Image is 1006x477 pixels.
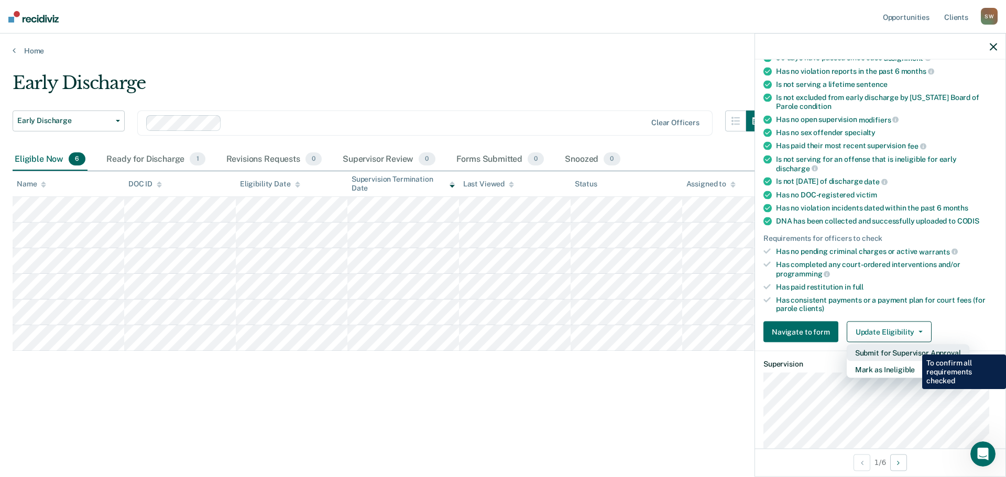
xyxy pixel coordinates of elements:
div: Eligible Now [13,148,88,171]
span: full [852,282,863,291]
span: 0 [604,152,620,166]
div: Has no violation incidents dated within the past 6 [776,204,997,213]
span: clients) [799,304,824,313]
span: condition [800,102,832,110]
div: Has paid their most recent supervision [776,141,997,151]
div: Forms Submitted [454,148,546,171]
div: Eligibility Date [240,180,300,188]
button: Update Eligibility [847,321,932,342]
span: date [864,178,887,186]
span: months [943,204,968,212]
span: specialty [845,128,876,137]
a: Home [13,46,993,56]
div: Requirements for officers to check [763,234,997,243]
div: S W [981,8,998,25]
div: Is not serving a lifetime [776,80,997,89]
dt: Supervision [763,360,997,369]
span: warrants [919,247,958,256]
div: Ready for Discharge [104,148,207,171]
span: sentence [856,80,888,88]
iframe: Intercom live chat [970,441,996,467]
div: Last Viewed [463,180,514,188]
span: Early Discharge [17,116,112,125]
button: Mark as Ineligible [847,361,969,378]
img: Recidiviz [8,11,59,23]
button: Previous Opportunity [854,454,870,471]
div: Is not serving for an offense that is ineligible for early [776,155,997,173]
span: 0 [305,152,322,166]
div: DOC ID [128,180,162,188]
button: Submit for Supervisor Approval [847,345,969,361]
div: Has no sex offender [776,128,997,137]
div: Is not excluded from early discharge by [US_STATE] Board of Parole [776,93,997,111]
span: months [901,67,934,75]
div: 1 / 6 [755,448,1005,476]
span: 0 [419,152,435,166]
span: 0 [528,152,544,166]
div: Name [17,180,46,188]
div: Assigned to [686,180,736,188]
div: Status [575,180,597,188]
div: Has consistent payments or a payment plan for court fees (for parole [776,295,997,313]
div: Clear officers [651,118,699,127]
div: Has no open supervision [776,115,997,124]
span: 1 [190,152,205,166]
span: CODIS [957,217,979,225]
div: Has no DOC-registered [776,191,997,199]
div: Has no pending criminal charges or active [776,247,997,256]
span: fee [907,142,926,150]
div: Is not [DATE] of discharge [776,177,997,186]
div: Has paid restitution in [776,282,997,291]
div: Early Discharge [13,72,767,102]
div: Supervision Termination Date [352,175,455,193]
a: Navigate to form [763,321,843,342]
span: 6 [69,152,85,166]
span: victim [856,191,877,199]
div: Supervisor Review [341,148,438,171]
div: Snoozed [563,148,622,171]
div: Revisions Requests [224,148,324,171]
div: DNA has been collected and successfully uploaded to [776,217,997,226]
div: Has completed any court-ordered interventions and/or [776,260,997,278]
span: modifiers [859,115,899,124]
span: discharge [776,164,818,172]
div: Has no violation reports in the past 6 [776,66,997,76]
button: Navigate to form [763,321,838,342]
button: Next Opportunity [890,454,907,471]
span: programming [776,270,830,278]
